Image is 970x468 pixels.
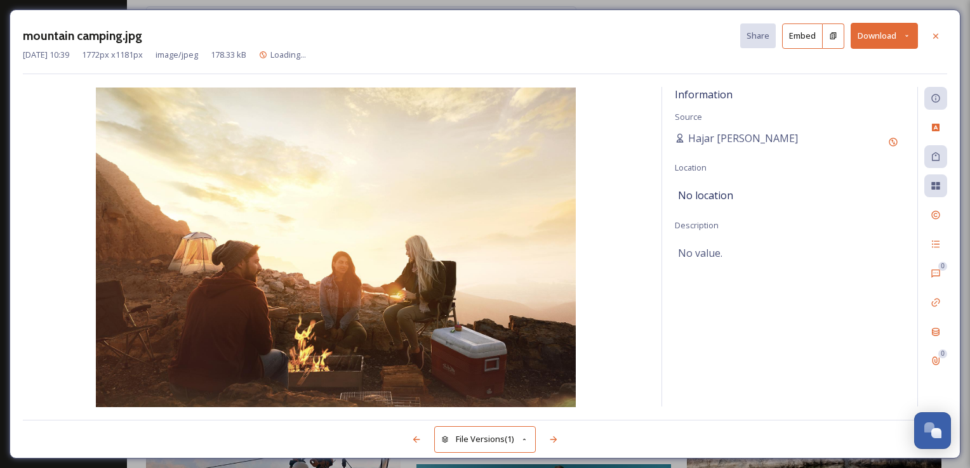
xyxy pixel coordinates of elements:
[23,49,69,61] span: [DATE] 10:39
[23,88,649,407] img: A15EB83A-43DE-42B0-A39F8551454B015C.jpg
[82,49,143,61] span: 1772 px x 1181 px
[678,188,733,203] span: No location
[688,131,798,146] span: Hajar [PERSON_NAME]
[23,27,142,45] h3: mountain camping.jpg
[211,49,246,61] span: 178.33 kB
[675,88,733,101] span: Information
[675,111,702,122] span: Source
[914,412,951,449] button: Open Chat
[156,49,198,61] span: image/jpeg
[675,162,707,173] span: Location
[938,349,947,358] div: 0
[434,426,536,452] button: File Versions(1)
[782,23,823,49] button: Embed
[938,262,947,271] div: 0
[678,245,722,261] span: No value.
[675,219,719,231] span: Description
[270,49,306,60] span: Loading...
[740,23,776,48] button: Share
[851,23,918,49] button: Download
